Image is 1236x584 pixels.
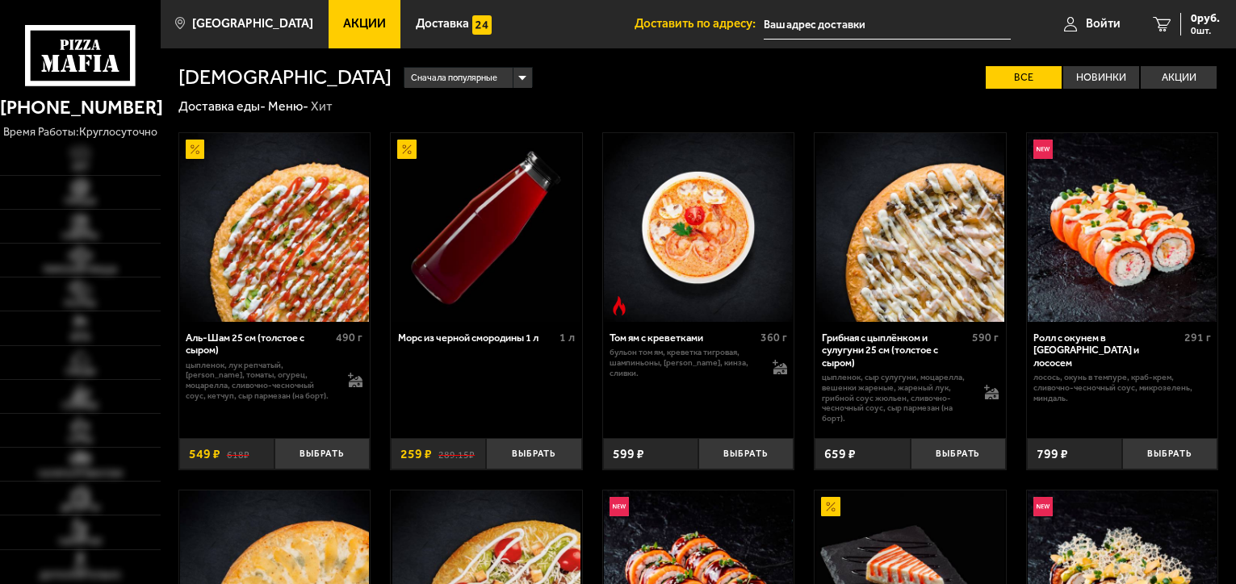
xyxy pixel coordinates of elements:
a: Острое блюдоТом ям с креветками [603,133,794,322]
span: 259 ₽ [400,448,432,461]
span: 291 г [1184,331,1211,344]
span: 590 г [972,331,999,344]
span: 599 ₽ [613,448,644,461]
p: цыпленок, лук репчатый, [PERSON_NAME], томаты, огурец, моцарелла, сливочно-чесночный соус, кетчуп... [186,361,335,402]
div: Том ям с креветками [610,332,756,344]
span: Войти [1086,18,1121,30]
span: 0 руб. [1191,13,1220,24]
img: Острое блюдо [610,296,629,315]
img: Акционный [397,140,417,159]
h1: [DEMOGRAPHIC_DATA] [178,67,392,88]
span: [GEOGRAPHIC_DATA] [192,18,313,30]
div: Хит [311,98,333,115]
a: НовинкаРолл с окунем в темпуре и лососем [1027,133,1218,322]
span: 0 шт. [1191,26,1220,35]
div: Грибная с цыплёнком и сулугуни 25 см (толстое с сыром) [822,332,968,369]
a: АкционныйАль-Шам 25 см (толстое с сыром) [179,133,371,322]
div: Аль-Шам 25 см (толстое с сыром) [186,332,332,357]
span: Доставка [416,18,469,30]
img: Морс из черной смородины 1 л [392,133,581,322]
span: Сначала популярные [411,66,497,90]
button: Выбрать [698,438,794,469]
p: цыпленок, сыр сулугуни, моцарелла, вешенки жареные, жареный лук, грибной соус Жюльен, сливочно-че... [822,373,971,424]
label: Новинки [1063,66,1139,90]
label: Все [986,66,1062,90]
s: 289.15 ₽ [438,448,475,461]
button: Выбрать [1122,438,1217,469]
p: бульон том ям, креветка тигровая, шампиньоны, [PERSON_NAME], кинза, сливки. [610,348,759,378]
s: 618 ₽ [227,448,249,461]
img: Аль-Шам 25 см (толстое с сыром) [180,133,369,322]
img: Новинка [1033,140,1053,159]
span: 490 г [336,331,362,344]
img: Том ям с креветками [604,133,793,322]
span: 1 л [559,331,575,344]
input: Ваш адрес доставки [764,10,1011,40]
img: Грибная с цыплёнком и сулугуни 25 см (толстое с сыром) [816,133,1005,322]
a: Меню- [268,98,308,114]
a: АкционныйМорс из черной смородины 1 л [391,133,582,322]
a: Доставка еды- [178,98,266,114]
span: 799 ₽ [1037,448,1068,461]
img: Новинка [610,497,629,516]
img: Ролл с окунем в темпуре и лососем [1028,133,1217,322]
button: Выбрать [911,438,1006,469]
p: лосось, окунь в темпуре, краб-крем, сливочно-чесночный соус, микрозелень, миндаль. [1033,373,1210,403]
span: 549 ₽ [189,448,220,461]
img: Акционный [186,140,205,159]
img: Акционный [821,497,840,516]
div: Ролл с окунем в [GEOGRAPHIC_DATA] и лососем [1033,332,1179,369]
div: Морс из черной смородины 1 л [398,332,555,344]
label: Акции [1141,66,1217,90]
span: 659 ₽ [824,448,856,461]
a: Грибная с цыплёнком и сулугуни 25 см (толстое с сыром) [815,133,1006,322]
span: Доставить по адресу: [635,18,764,30]
span: 360 г [760,331,787,344]
img: Новинка [1033,497,1053,516]
span: Акции [343,18,386,30]
button: Выбрать [486,438,581,469]
img: 15daf4d41897b9f0e9f617042186c801.svg [472,15,492,35]
button: Выбрать [274,438,370,469]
